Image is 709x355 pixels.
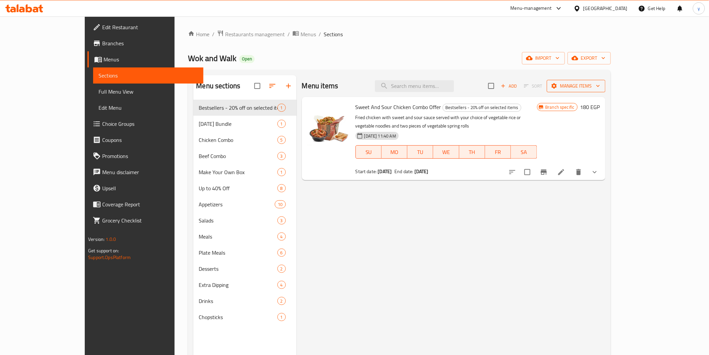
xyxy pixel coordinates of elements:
[698,5,700,12] span: y
[277,233,286,241] div: items
[199,233,277,241] span: Meals
[193,293,296,309] div: Drinks2
[278,234,285,240] span: 4
[277,136,286,144] div: items
[278,250,285,256] span: 6
[504,164,520,180] button: sort-choices
[193,196,296,212] div: Appetizers10
[199,297,277,305] span: Drinks
[193,100,296,116] div: Bestsellers - 20% off on selected items1
[102,152,198,160] span: Promotions
[199,265,277,273] span: Desserts
[359,147,379,157] span: SU
[591,168,599,176] svg: Show Choices
[88,246,119,255] span: Get support on:
[199,281,277,289] div: Extra Dipping
[583,5,628,12] div: [GEOGRAPHIC_DATA]
[536,164,552,180] button: Branch-specific-item
[395,167,413,176] span: End date:
[277,152,286,160] div: items
[199,216,277,224] div: Salads
[407,145,433,159] button: TU
[87,164,203,180] a: Menu disclaimer
[520,165,534,179] span: Select to update
[102,216,198,224] span: Grocery Checklist
[102,39,198,47] span: Branches
[278,121,285,127] span: 1
[356,102,441,112] span: Sweet And Sour Chicken Combo Offer
[278,298,285,304] span: 2
[384,147,405,157] span: MO
[239,55,255,63] div: Open
[87,51,203,67] a: Menus
[520,81,547,91] span: Select section first
[433,145,459,159] button: WE
[188,30,610,39] nav: breadcrumb
[527,54,560,62] span: import
[488,147,508,157] span: FR
[193,132,296,148] div: Chicken Combo5
[193,164,296,180] div: Make Your Own Box1
[382,145,407,159] button: MO
[511,4,552,12] div: Menu-management
[301,30,316,38] span: Menus
[511,145,537,159] button: SA
[199,200,275,208] span: Appetizers
[193,180,296,196] div: Up to 40% Off8
[93,100,203,116] a: Edit Menu
[277,184,286,192] div: items
[522,52,565,64] button: import
[302,81,338,91] h2: Menu items
[485,145,511,159] button: FR
[500,82,518,90] span: Add
[199,136,277,144] div: Chicken Combo
[356,167,377,176] span: Start date:
[278,105,285,111] span: 1
[104,55,198,63] span: Menus
[543,104,577,110] span: Branch specific
[199,313,277,321] span: Chopsticks
[193,261,296,277] div: Desserts2
[212,30,214,38] li: /
[264,78,280,94] span: Sort sections
[443,104,521,112] div: Bestsellers - 20% off on selected items
[498,81,520,91] span: Add item
[275,201,285,208] span: 10
[188,51,237,66] span: Wok and Walk
[99,104,198,112] span: Edit Menu
[356,145,382,159] button: SU
[587,164,603,180] button: show more
[199,152,277,160] span: Beef Combo
[414,167,429,176] b: [DATE]
[217,30,285,39] a: Restaurants management
[277,265,286,273] div: items
[278,314,285,320] span: 1
[580,102,600,112] h6: 180 EGP
[193,148,296,164] div: Beef Combo3
[362,133,399,139] span: [DATE] 11:40 AM
[277,281,286,289] div: items
[278,266,285,272] span: 2
[87,180,203,196] a: Upsell
[102,23,198,31] span: Edit Restaurant
[193,309,296,325] div: Chopsticks1
[278,137,285,143] span: 5
[275,200,285,208] div: items
[88,235,105,244] span: Version:
[568,52,611,64] button: export
[102,120,198,128] span: Choice Groups
[87,148,203,164] a: Promotions
[99,88,198,96] span: Full Menu View
[87,35,203,51] a: Branches
[199,184,277,192] div: Up to 40% Off
[378,167,392,176] b: [DATE]
[199,168,277,176] span: Make Your Own Box
[99,71,198,80] span: Sections
[250,79,264,93] span: Select all sections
